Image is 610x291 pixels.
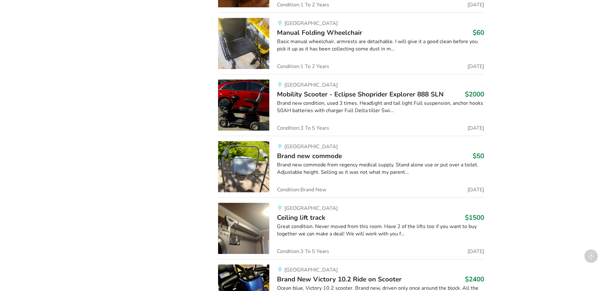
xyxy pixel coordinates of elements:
[277,213,325,222] span: Ceiling lift track
[277,126,329,131] span: Condition: 3 To 5 Years
[468,187,484,192] span: [DATE]
[284,266,338,273] span: [GEOGRAPHIC_DATA]
[277,100,484,114] div: Brand new condition, used 3 times. Headlight and tail light Full suspension, anchor hooks 50AH ba...
[218,136,484,197] a: bathroom safety-brand new commode[GEOGRAPHIC_DATA]Brand new commode$50Brand new commode from rege...
[284,81,338,88] span: [GEOGRAPHIC_DATA]
[218,18,269,69] img: mobility-manual folding wheelchair
[218,203,269,254] img: transfer aids-ceiling lift track
[277,223,484,238] div: Great condition. Never moved from this room. Have 2 of the lifts too if you want to buy together ...
[284,205,338,212] span: [GEOGRAPHIC_DATA]
[465,275,484,283] h3: $2400
[277,187,326,192] span: Condition: Brand New
[468,2,484,7] span: [DATE]
[465,213,484,222] h3: $1500
[468,64,484,69] span: [DATE]
[473,152,484,160] h3: $50
[277,28,362,37] span: Manual Folding Wheelchair
[218,74,484,136] a: mobility-mobility scooter - eclipse shoprider explorer 888 sln[GEOGRAPHIC_DATA]Mobility Scooter -...
[277,151,342,160] span: Brand new commode
[218,12,484,74] a: mobility-manual folding wheelchair [GEOGRAPHIC_DATA]Manual Folding Wheelchair$60Basic manual whee...
[218,141,269,192] img: bathroom safety-brand new commode
[465,90,484,98] h3: $2000
[277,64,329,69] span: Condition: 1 To 2 Years
[284,20,338,27] span: [GEOGRAPHIC_DATA]
[277,161,484,176] div: Brand new commode from regency medical supply. Stand alone use or put over a toilet. Adjustable h...
[277,2,329,7] span: Condition: 1 To 2 Years
[468,126,484,131] span: [DATE]
[277,275,402,284] span: Brand New Victory 10.2 Ride on Scooter
[218,197,484,259] a: transfer aids-ceiling lift track[GEOGRAPHIC_DATA]Ceiling lift track$1500Great condition. Never mo...
[468,249,484,254] span: [DATE]
[218,80,269,131] img: mobility-mobility scooter - eclipse shoprider explorer 888 sln
[277,90,443,99] span: Mobility Scooter - Eclipse Shoprider Explorer 888 SLN
[277,249,329,254] span: Condition: 3 To 5 Years
[473,28,484,37] h3: $60
[277,38,484,53] div: Basic manual wheelchair, armrests are detachable. I will give it a good clean before you pick it ...
[284,143,338,150] span: [GEOGRAPHIC_DATA]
